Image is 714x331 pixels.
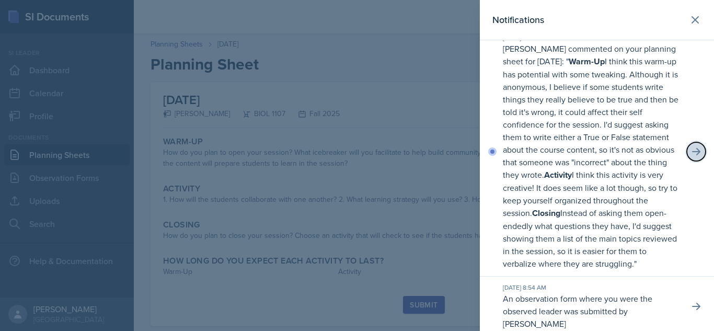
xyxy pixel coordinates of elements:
strong: Warm-Up [569,55,605,67]
p: [PERSON_NAME] commented on your planning sheet for [DATE]: " " [503,42,681,270]
p: Instead of asking them open-endedly what questions they have, I'd suggest showing them a list of ... [503,207,677,269]
p: An observation form where you were the observed leader was submitted by [PERSON_NAME] [503,292,681,330]
p: I think this activity is very creative! It does seem like a lot though, so try to keep yourself o... [503,169,677,219]
strong: Activity [544,169,572,181]
strong: Closing [532,207,560,219]
div: [DATE] 8:54 AM [503,283,681,292]
h2: Notifications [492,13,544,27]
